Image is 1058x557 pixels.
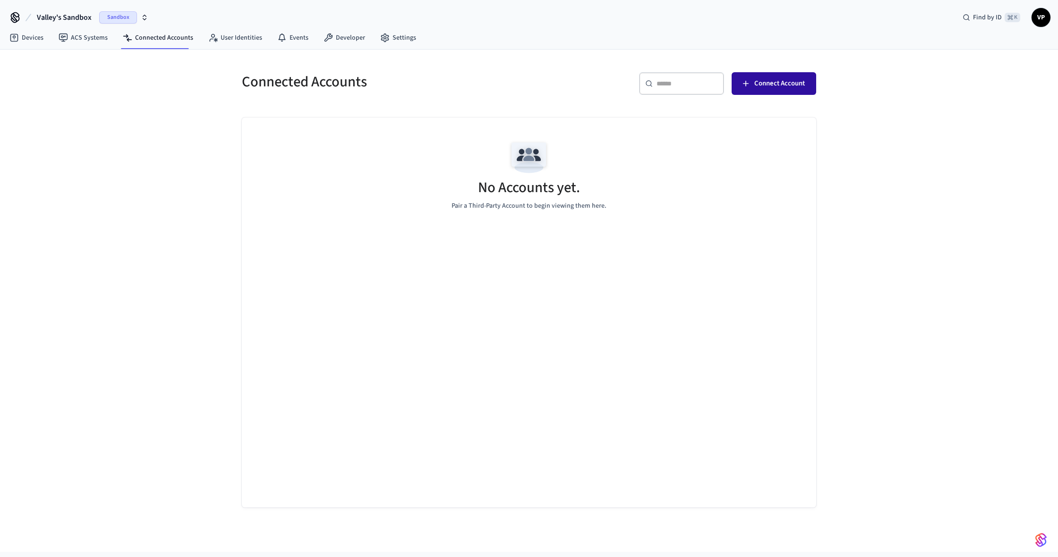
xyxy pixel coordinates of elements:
span: Find by ID [973,13,1002,22]
a: Settings [373,29,424,46]
p: Pair a Third-Party Account to begin viewing them here. [452,201,606,211]
img: SeamLogoGradient.69752ec5.svg [1035,532,1047,548]
h5: No Accounts yet. [478,178,580,197]
span: Sandbox [99,11,137,24]
a: Devices [2,29,51,46]
button: Connect Account [732,72,816,95]
a: Events [270,29,316,46]
span: Connect Account [754,77,805,90]
div: Find by ID⌘ K [955,9,1028,26]
a: Developer [316,29,373,46]
a: ACS Systems [51,29,115,46]
a: Connected Accounts [115,29,201,46]
span: VP [1032,9,1049,26]
a: User Identities [201,29,270,46]
span: ⌘ K [1005,13,1020,22]
button: VP [1032,8,1050,27]
span: Valley's Sandbox [37,12,92,23]
h5: Connected Accounts [242,72,523,92]
img: Team Empty State [508,136,550,179]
